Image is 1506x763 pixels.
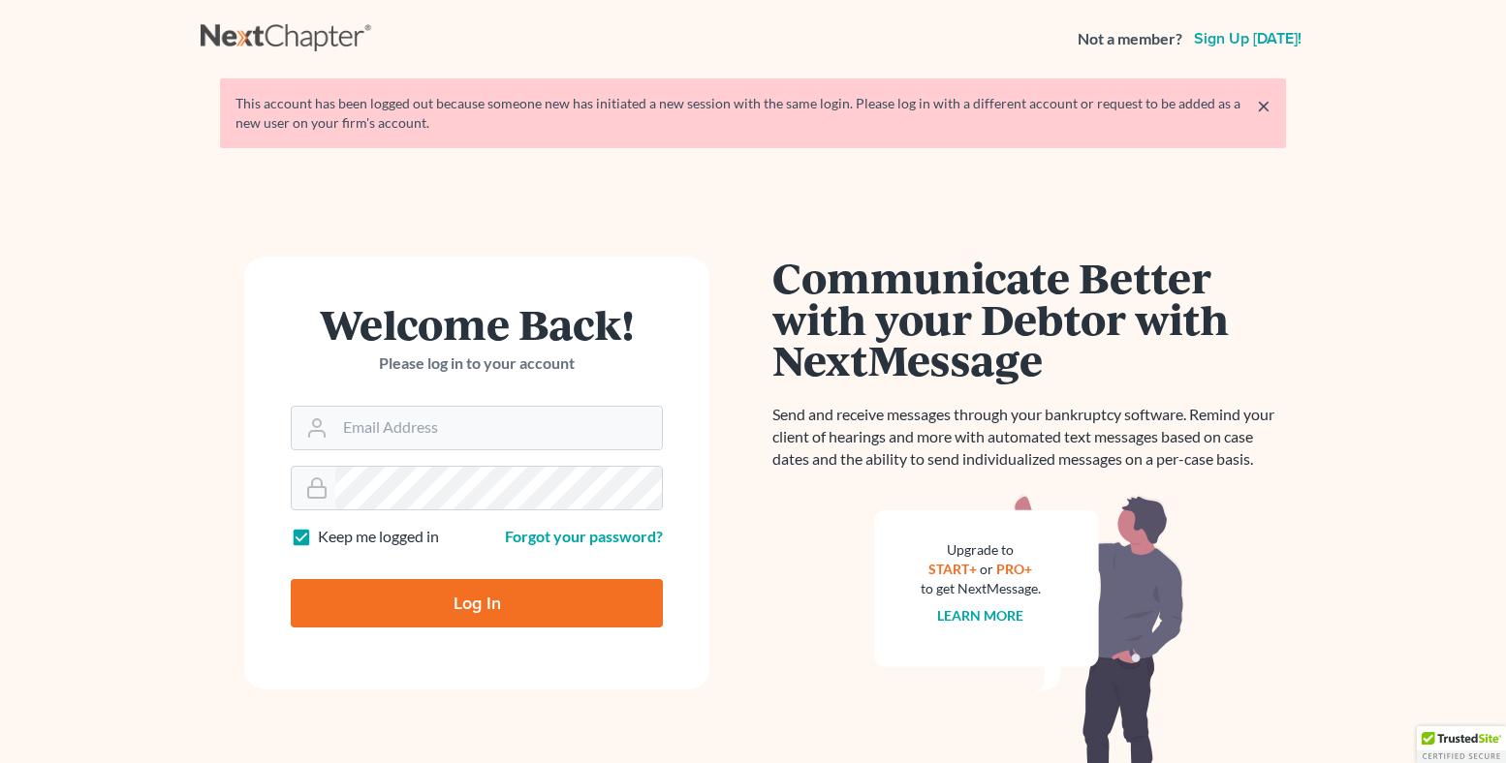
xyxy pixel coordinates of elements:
[291,303,663,345] h1: Welcome Back!
[1417,726,1506,763] div: TrustedSite Certified
[921,579,1041,598] div: to get NextMessage.
[929,561,978,577] a: START+
[938,607,1024,624] a: Learn more
[235,94,1271,133] div: This account has been logged out because someone new has initiated a new session with the same lo...
[335,407,662,449] input: Email Address
[981,561,994,577] span: or
[1257,94,1271,117] a: ×
[1190,31,1305,46] a: Sign up [DATE]!
[505,527,663,545] a: Forgot your password?
[772,257,1286,381] h1: Communicate Better with your Debtor with NextMessage
[997,561,1033,577] a: PRO+
[772,404,1286,471] p: Send and receive messages through your bankruptcy software. Remind your client of hearings and mo...
[291,579,663,627] input: Log In
[318,526,439,548] label: Keep me logged in
[921,540,1041,560] div: Upgrade to
[1078,28,1182,50] strong: Not a member?
[291,352,663,375] p: Please log in to your account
